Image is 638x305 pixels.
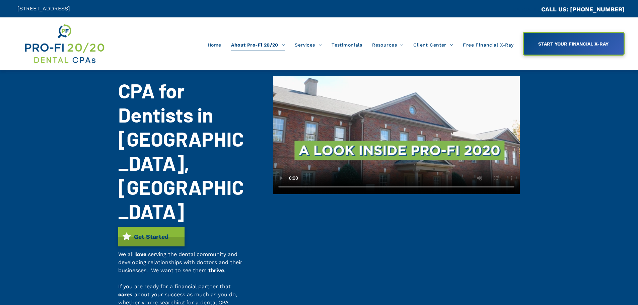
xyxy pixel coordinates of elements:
[208,267,224,274] span: thrive
[118,227,185,246] a: Get Started
[367,39,408,51] a: Resources
[17,5,70,12] span: [STREET_ADDRESS]
[290,39,327,51] a: Services
[523,32,625,56] a: START YOUR FINANCIAL X-RAY
[327,39,367,51] a: Testimonials
[118,283,231,290] span: If you are ready for a financial partner that
[541,6,625,13] a: CALL US: [PHONE_NUMBER]
[458,39,518,51] a: Free Financial X-Ray
[24,22,105,65] img: Get Dental CPA Consulting, Bookkeeping, & Bank Loans
[135,251,146,257] span: love
[203,39,226,51] a: Home
[118,251,242,274] span: serving the dental community and developing relationships with doctors and their businesses. We w...
[408,39,458,51] a: Client Center
[224,267,225,274] span: .
[536,38,611,50] span: START YOUR FINANCIAL X-RAY
[118,251,134,257] span: We all
[132,230,171,243] span: Get Started
[513,6,541,13] span: CA::CALLC
[118,291,133,298] span: cares
[118,78,244,223] span: CPA for Dentists in [GEOGRAPHIC_DATA], [GEOGRAPHIC_DATA]
[226,39,290,51] a: About Pro-Fi 20/20
[118,275,121,282] span: -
